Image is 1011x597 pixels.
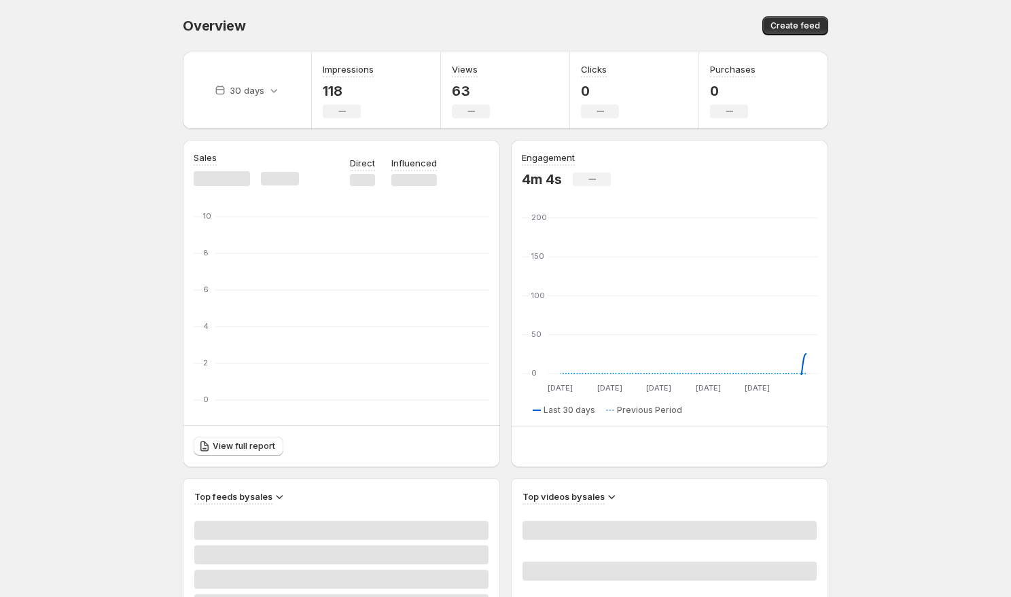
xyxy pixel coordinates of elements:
[203,211,211,221] text: 10
[203,248,209,257] text: 8
[323,62,374,76] h3: Impressions
[194,151,217,164] h3: Sales
[323,83,374,99] p: 118
[710,83,756,99] p: 0
[391,156,437,170] p: Influenced
[522,151,575,164] h3: Engagement
[581,62,607,76] h3: Clicks
[350,156,375,170] p: Direct
[194,437,283,456] a: View full report
[531,368,537,378] text: 0
[203,321,209,331] text: 4
[745,383,770,393] text: [DATE]
[203,395,209,404] text: 0
[597,383,622,393] text: [DATE]
[531,329,542,339] text: 50
[203,358,208,367] text: 2
[194,490,272,503] h3: Top feeds by sales
[770,20,820,31] span: Create feed
[213,441,275,452] span: View full report
[183,18,245,34] span: Overview
[522,171,562,187] p: 4m 4s
[452,83,490,99] p: 63
[710,62,756,76] h3: Purchases
[581,83,619,99] p: 0
[522,490,605,503] h3: Top videos by sales
[531,291,545,300] text: 100
[230,84,264,97] p: 30 days
[203,285,209,294] text: 6
[452,62,478,76] h3: Views
[617,405,682,416] span: Previous Period
[696,383,721,393] text: [DATE]
[531,213,547,222] text: 200
[646,383,671,393] text: [DATE]
[762,16,828,35] button: Create feed
[531,251,544,261] text: 150
[548,383,573,393] text: [DATE]
[544,405,595,416] span: Last 30 days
